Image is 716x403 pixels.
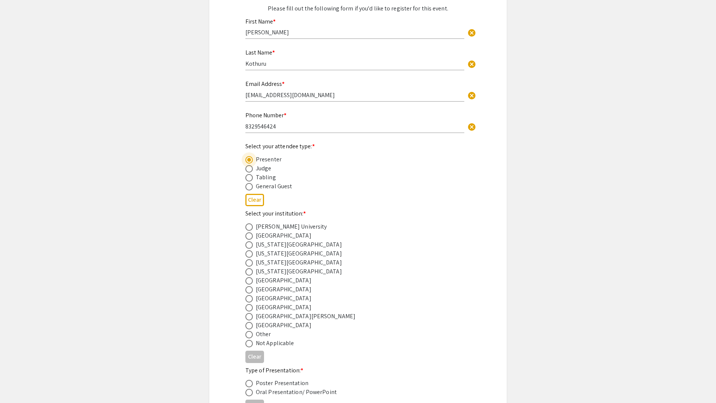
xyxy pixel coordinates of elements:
[256,173,276,182] div: Tabling
[245,60,464,68] input: Type Here
[245,194,264,206] button: Clear
[256,267,342,276] div: [US_STATE][GEOGRAPHIC_DATA]
[256,339,294,348] div: Not Applicable
[256,276,311,285] div: [GEOGRAPHIC_DATA]
[464,87,479,102] button: Clear
[245,28,464,36] input: Type Here
[256,379,308,388] div: Poster Presentation
[245,111,286,119] mat-label: Phone Number
[245,123,464,130] input: Type Here
[256,294,311,303] div: [GEOGRAPHIC_DATA]
[256,258,342,267] div: [US_STATE][GEOGRAPHIC_DATA]
[256,388,337,397] div: Oral Presentation/ PowerPoint
[256,312,355,321] div: [GEOGRAPHIC_DATA][PERSON_NAME]
[245,49,275,56] mat-label: Last Name
[464,119,479,134] button: Clear
[256,182,292,191] div: General Guest
[256,240,342,249] div: [US_STATE][GEOGRAPHIC_DATA]
[245,210,306,217] mat-label: Select your institution:
[256,330,271,339] div: Other
[467,60,476,69] span: cancel
[256,285,311,294] div: [GEOGRAPHIC_DATA]
[256,321,311,330] div: [GEOGRAPHIC_DATA]
[6,369,32,397] iframe: Chat
[245,4,471,13] p: Please fill out the following form if you'd like to register for this event.
[245,80,285,88] mat-label: Email Address
[256,155,282,164] div: Presenter
[256,303,311,312] div: [GEOGRAPHIC_DATA]
[245,91,464,99] input: Type Here
[467,28,476,37] span: cancel
[467,123,476,131] span: cancel
[256,231,311,240] div: [GEOGRAPHIC_DATA]
[467,91,476,100] span: cancel
[245,366,303,374] mat-label: Type of Presentation:
[245,351,264,363] button: Clear
[256,249,342,258] div: [US_STATE][GEOGRAPHIC_DATA]
[245,18,276,25] mat-label: First Name
[464,56,479,71] button: Clear
[256,164,271,173] div: Judge
[256,222,327,231] div: [PERSON_NAME] University
[464,25,479,40] button: Clear
[245,142,315,150] mat-label: Select your attendee type:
